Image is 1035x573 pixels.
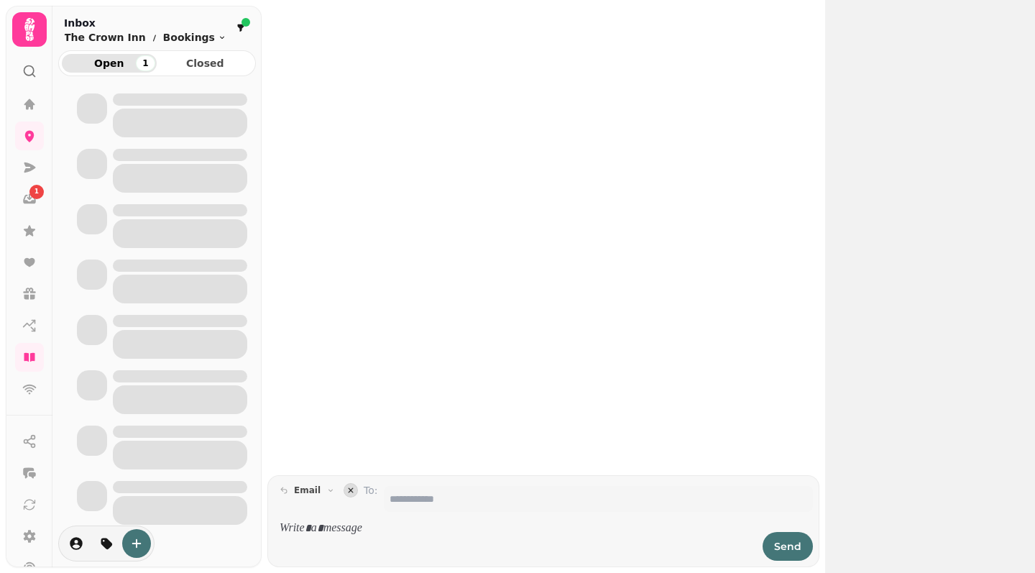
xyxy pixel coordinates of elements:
[15,185,44,214] a: 1
[274,482,341,499] button: email
[774,541,801,551] span: Send
[64,30,146,45] p: The Crown Inn
[73,58,145,68] span: Open
[34,187,39,197] span: 1
[64,16,226,30] h2: Inbox
[158,54,253,73] button: Closed
[364,483,377,512] label: To:
[163,30,226,45] button: Bookings
[92,529,121,558] button: tag-thread
[170,58,241,68] span: Closed
[763,532,813,561] button: Send
[344,483,358,498] button: collapse
[232,19,249,37] button: filter
[136,55,155,71] div: 1
[62,54,157,73] button: Open1
[122,529,151,558] button: create-convo
[64,30,226,45] nav: breadcrumb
